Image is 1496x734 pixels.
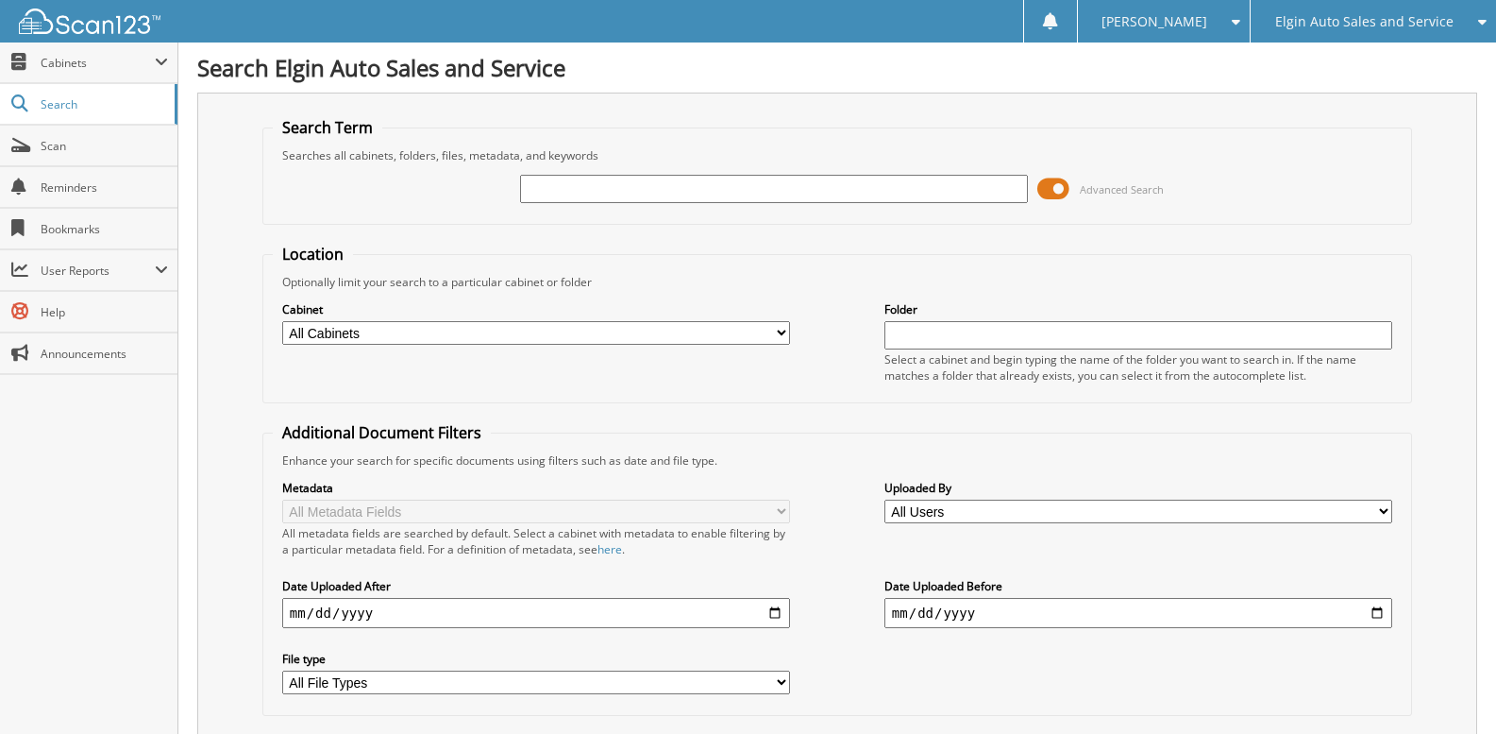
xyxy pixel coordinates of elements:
h1: Search Elgin Auto Sales and Service [197,52,1477,83]
span: Help [41,304,168,320]
span: Announcements [41,346,168,362]
input: end [884,598,1392,628]
span: Bookmarks [41,221,168,237]
label: Metadata [282,480,790,496]
label: Folder [884,301,1392,317]
span: Elgin Auto Sales and Service [1275,16,1454,27]
legend: Additional Document Filters [273,422,491,443]
span: Reminders [41,179,168,196]
div: Select a cabinet and begin typing the name of the folder you want to search in. If the name match... [884,351,1392,384]
div: All metadata fields are searched by default. Select a cabinet with metadata to enable filtering b... [282,525,790,557]
span: Search [41,96,165,112]
label: Uploaded By [884,480,1392,496]
span: User Reports [41,263,155,279]
span: Advanced Search [1080,182,1164,196]
iframe: Chat Widget [1402,643,1496,734]
span: [PERSON_NAME] [1101,16,1207,27]
label: File type [282,651,790,667]
div: Searches all cabinets, folders, files, metadata, and keywords [273,147,1402,163]
a: here [597,541,622,557]
span: Scan [41,138,168,154]
label: Date Uploaded After [282,578,790,594]
label: Date Uploaded Before [884,578,1392,594]
span: Cabinets [41,55,155,71]
legend: Search Term [273,117,382,138]
label: Cabinet [282,301,790,317]
div: Enhance your search for specific documents using filters such as date and file type. [273,452,1402,469]
legend: Location [273,244,353,265]
div: Optionally limit your search to a particular cabinet or folder [273,274,1402,290]
img: scan123-logo-white.svg [19,9,160,34]
input: start [282,598,790,628]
